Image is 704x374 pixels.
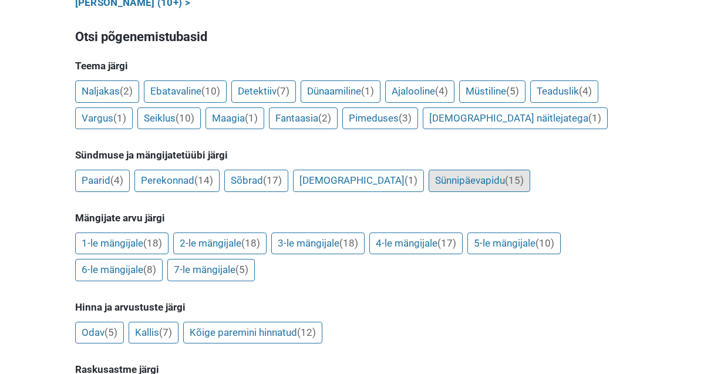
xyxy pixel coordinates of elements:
a: 4-le mängijale(17) [369,233,463,255]
a: Naljakas(2) [75,80,139,103]
span: (5) [506,85,519,97]
a: Odav(5) [75,322,124,344]
span: (18) [339,237,358,249]
span: (7) [277,85,289,97]
a: 2-le mängijale(18) [173,233,267,255]
span: (10) [201,85,220,97]
span: (1) [361,85,374,97]
a: Pimeduses(3) [342,107,418,130]
span: (4) [110,174,123,186]
span: (1) [113,112,126,124]
a: 5-le mängijale(10) [467,233,561,255]
span: (5) [105,326,117,338]
a: Fantaasia(2) [269,107,338,130]
a: Sõbrad(17) [224,170,288,192]
span: (8) [143,264,156,275]
a: [DEMOGRAPHIC_DATA] näitlejatega(1) [423,107,608,130]
span: (17) [263,174,282,186]
a: Ebatavaline(10) [144,80,227,103]
span: (2) [318,112,331,124]
a: Kallis(7) [129,322,178,344]
span: (10) [176,112,194,124]
span: (18) [143,237,162,249]
span: (5) [235,264,248,275]
span: (3) [399,112,412,124]
a: Vargus(1) [75,107,133,130]
span: (10) [535,237,554,249]
a: Detektiiv(7) [231,80,296,103]
a: Perekonnad(14) [134,170,220,192]
a: Sünnipäevapidu(15) [429,170,530,192]
a: [DEMOGRAPHIC_DATA](1) [293,170,424,192]
span: (18) [241,237,260,249]
h5: Mängijate arvu järgi [75,212,629,224]
a: Seiklus(10) [137,107,201,130]
a: 1-le mängijale(18) [75,233,169,255]
a: 6-le mängijale(8) [75,259,163,281]
a: Kõige paremini hinnatud(12) [183,322,322,344]
h5: Sündmuse ja mängijatetüübi järgi [75,149,629,161]
span: (12) [297,326,316,338]
h5: Teema järgi [75,60,629,72]
a: 3-le mängijale(18) [271,233,365,255]
a: 7-le mängijale(5) [167,259,255,281]
a: Ajalooline(4) [385,80,454,103]
span: (4) [435,85,448,97]
h3: Otsi põgenemistubasid [75,28,629,46]
span: (7) [159,326,172,338]
span: (2) [120,85,133,97]
span: (1) [588,112,601,124]
span: (15) [505,174,524,186]
span: (1) [245,112,258,124]
a: Paarid(4) [75,170,130,192]
a: Maagia(1) [206,107,264,130]
span: (4) [579,85,592,97]
a: Teaduslik(4) [530,80,598,103]
span: (14) [194,174,213,186]
span: (17) [437,237,456,249]
span: (1) [405,174,417,186]
h5: Hinna ja arvustuste järgi [75,301,629,313]
a: Dünaamiline(1) [301,80,380,103]
a: Müstiline(5) [459,80,526,103]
